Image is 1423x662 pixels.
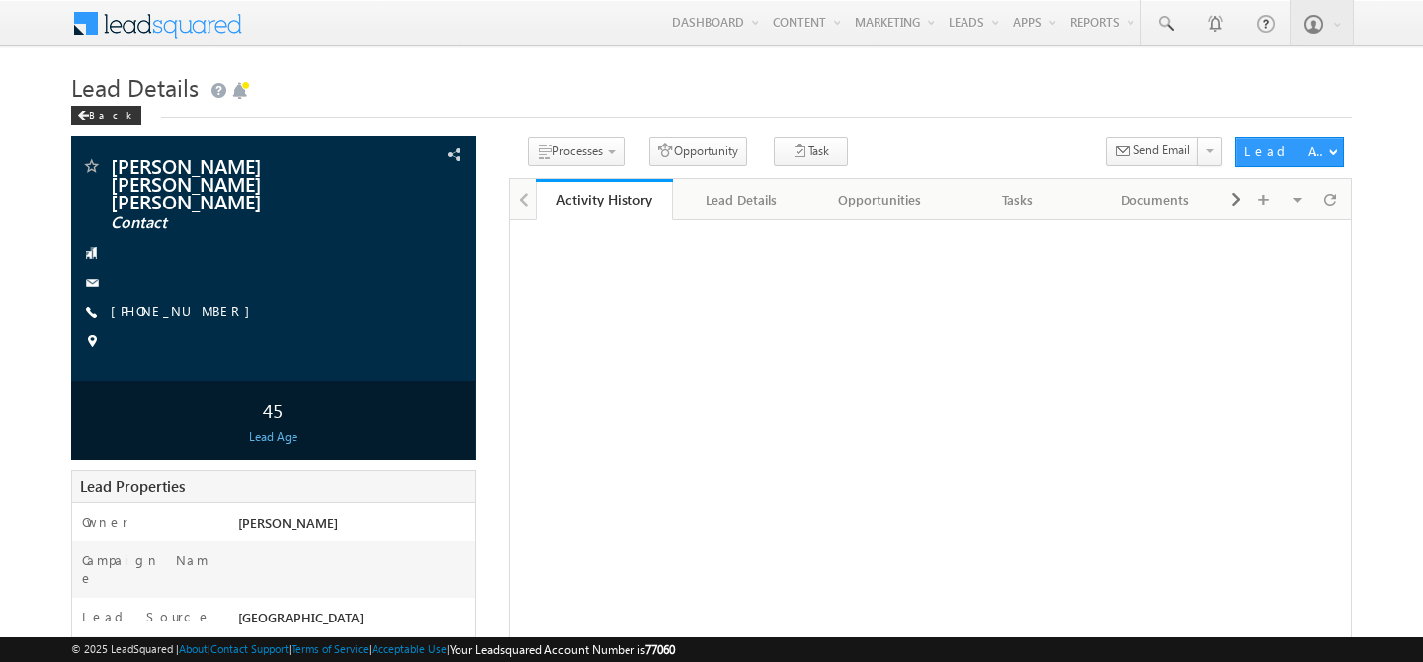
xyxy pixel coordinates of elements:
[238,514,338,531] span: [PERSON_NAME]
[827,188,932,211] div: Opportunities
[179,642,208,655] a: About
[1133,141,1190,159] span: Send Email
[111,213,361,233] span: Contact
[1244,142,1328,160] div: Lead Actions
[673,179,811,220] a: Lead Details
[111,302,260,322] span: [PHONE_NUMBER]
[82,551,218,587] label: Campaign Name
[552,143,603,158] span: Processes
[689,188,794,211] div: Lead Details
[528,137,625,166] button: Processes
[76,391,470,428] div: 45
[71,71,199,103] span: Lead Details
[71,106,141,125] div: Back
[1235,137,1344,167] button: Lead Actions
[71,105,151,122] a: Back
[536,179,674,220] a: Activity History
[76,428,470,446] div: Lead Age
[450,642,675,657] span: Your Leadsquared Account Number is
[372,642,447,655] a: Acceptable Use
[82,513,128,531] label: Owner
[233,608,475,635] div: [GEOGRAPHIC_DATA]
[964,188,1069,211] div: Tasks
[1103,188,1208,211] div: Documents
[1087,179,1225,220] a: Documents
[550,190,659,208] div: Activity History
[1106,137,1199,166] button: Send Email
[645,642,675,657] span: 77060
[210,642,289,655] a: Contact Support
[80,476,185,496] span: Lead Properties
[71,640,675,659] span: © 2025 LeadSquared | | | | |
[774,137,848,166] button: Task
[649,137,747,166] button: Opportunity
[949,179,1087,220] a: Tasks
[82,608,211,625] label: Lead Source
[292,642,369,655] a: Terms of Service
[811,179,950,220] a: Opportunities
[111,156,361,209] span: [PERSON_NAME] [PERSON_NAME] [PERSON_NAME]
